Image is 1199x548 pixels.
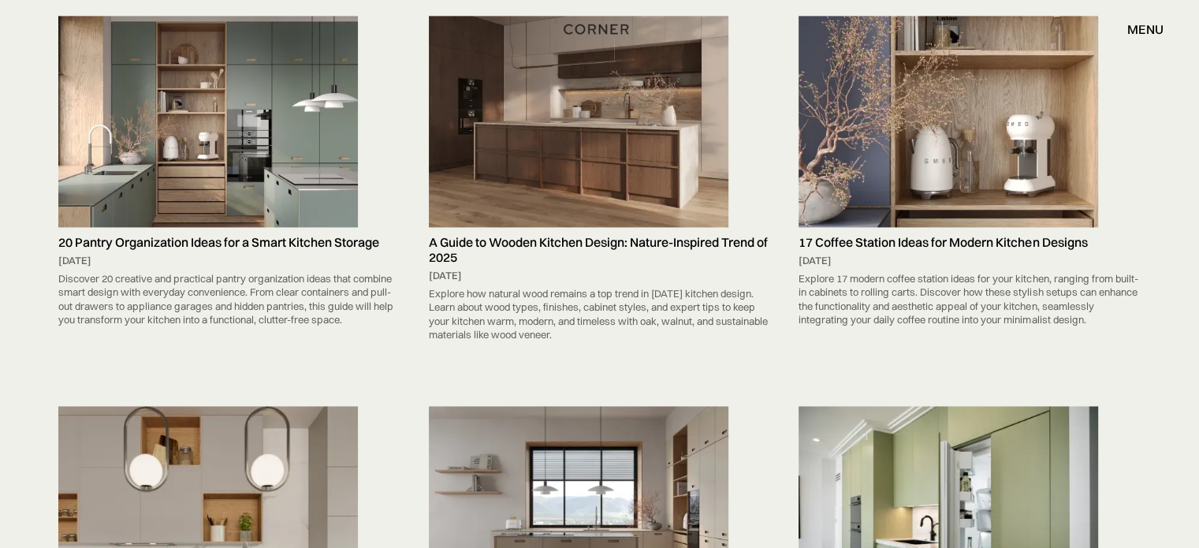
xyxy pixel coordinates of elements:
[50,16,408,330] a: 20 Pantry Organization Ideas for a Smart Kitchen Storage[DATE]Discover 20 creative and practical ...
[791,16,1149,330] a: 17 Coffee Station Ideas for Modern Kitchen Designs[DATE]Explore 17 modern coffee station ideas fo...
[558,19,640,39] a: home
[429,269,771,283] div: [DATE]
[58,235,400,250] h5: 20 Pantry Organization Ideas for a Smart Kitchen Storage
[799,268,1141,331] div: Explore 17 modern coffee station ideas for your kitchen, ranging from built-in cabinets to rollin...
[429,283,771,346] div: Explore how natural wood remains a top trend in [DATE] kitchen design. Learn about wood types, fi...
[1111,16,1164,43] div: menu
[58,268,400,331] div: Discover 20 creative and practical pantry organization ideas that combine smart design with every...
[421,16,779,346] a: A Guide to Wooden Kitchen Design: Nature-Inspired Trend of 2025[DATE]Explore how natural wood rem...
[58,254,400,268] div: [DATE]
[429,235,771,265] h5: A Guide to Wooden Kitchen Design: Nature-Inspired Trend of 2025
[1127,23,1164,35] div: menu
[799,254,1141,268] div: [DATE]
[799,235,1141,250] h5: 17 Coffee Station Ideas for Modern Kitchen Designs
